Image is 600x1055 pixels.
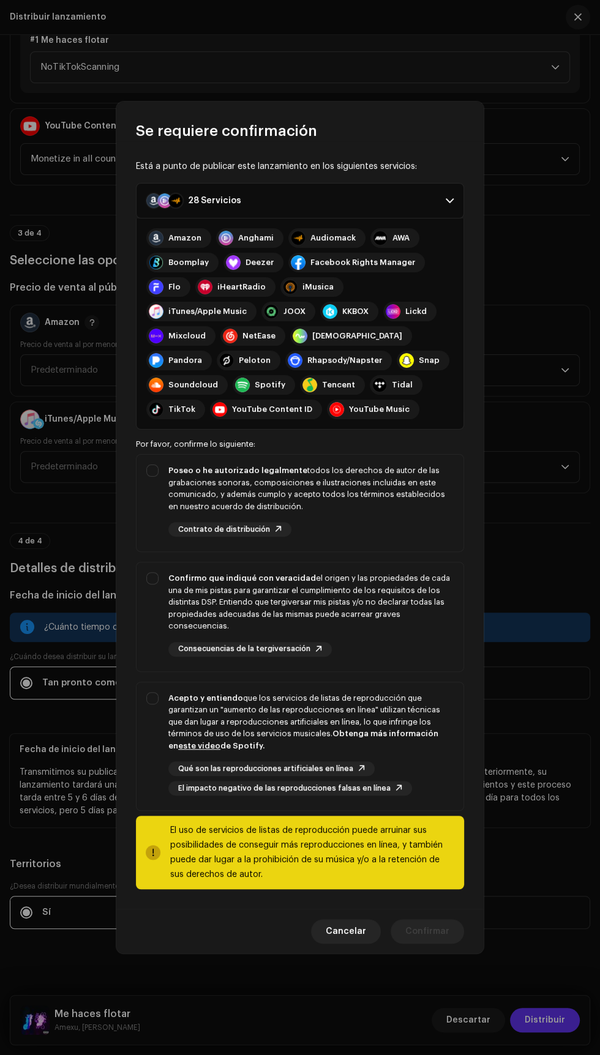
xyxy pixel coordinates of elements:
[238,233,274,243] div: Anghami
[136,218,464,430] p-accordion-content: 28 Servicios
[302,282,334,292] div: iMusica
[246,258,274,267] div: Deezer
[310,258,415,267] div: Facebook Rights Manager
[242,331,276,341] div: NetEase
[178,645,310,653] span: Consecuencias de la tergiversación
[312,331,402,341] div: [DEMOGRAPHIC_DATA]
[136,454,464,552] p-togglebutton: Poseo o he autorizado legalmentetodos los derechos de autor de las grabaciones sonoras, composici...
[136,183,464,218] p-accordion-header: 28 Servicios
[136,160,464,173] div: Está a punto de publicar este lanzamiento en los siguientes servicios:
[168,572,454,632] div: el origen y las propiedades de cada una de mis pistas para garantizar el cumplimiento de los requ...
[168,404,195,414] div: TikTok
[391,919,464,944] button: Confirmar
[168,307,247,316] div: iTunes/Apple Music
[232,404,312,414] div: YouTube Content ID
[136,439,464,449] div: Por favor, confirme lo siguiente:
[168,331,206,341] div: Mixcloud
[168,233,201,243] div: Amazon
[342,307,369,316] div: KKBOX
[136,121,317,141] span: Se requiere confirmación
[419,356,440,365] div: Snap
[168,464,454,512] div: todos los derechos de autor de las grabaciones sonoras, composiciones e ilustraciones incluidas e...
[168,692,454,752] div: que los servicios de listas de reproducción que garantizan un "aumento de las reproducciones en l...
[136,682,464,811] p-togglebutton: Acepto y entiendoque los servicios de listas de reproducción que garantizan un "aumento de las re...
[255,380,285,390] div: Spotify
[168,729,438,750] strong: Obtenga más información en de Spotify.
[170,823,454,882] div: El uso de servicios de listas de reproducción puede arruinar sus posibilidades de conseguir más r...
[168,282,181,292] div: Flo
[392,233,410,243] div: AWA
[178,765,353,773] span: Qué son las reproducciones artificiales en línea
[168,380,218,390] div: Soundcloud
[168,258,209,267] div: Boomplay
[322,380,355,390] div: Tencent
[405,307,427,316] div: Lickd
[168,574,316,582] strong: Confirmo que indiqué con veracidad
[307,356,382,365] div: Rhapsody/Napster
[168,694,243,702] strong: Acepto y entiendo
[136,562,464,672] p-togglebutton: Confirmo que indiqué con veracidadel origen y las propiedades de cada una de mis pistas para gara...
[405,919,449,944] span: Confirmar
[310,233,356,243] div: Audiomack
[283,307,306,316] div: JOOX
[217,282,266,292] div: iHeartRadio
[239,356,271,365] div: Peloton
[188,196,241,206] div: 28 Servicios
[168,466,307,474] strong: Poseo o he autorizado legalmente
[168,356,202,365] div: Pandora
[326,919,366,944] span: Cancelar
[178,742,220,750] a: este video
[178,526,270,534] span: Contrato de distribución
[178,785,391,792] span: El impacto negativo de las reproducciones falsas en línea
[349,404,410,414] div: YouTube Music
[311,919,381,944] button: Cancelar
[392,380,413,390] div: Tidal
